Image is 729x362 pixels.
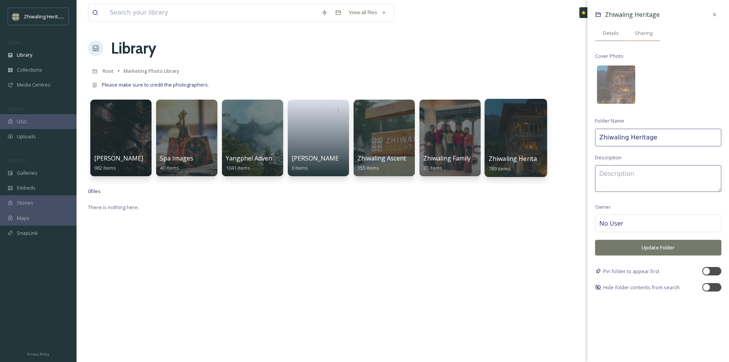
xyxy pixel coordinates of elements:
span: Uploads [17,133,36,140]
span: SnapLink [17,229,38,237]
a: Marketing Photo Library [124,66,179,75]
span: Marketing Photo Library [124,67,179,74]
input: Name [595,129,721,146]
span: 40 items [160,164,179,171]
span: MEDIA [8,39,21,45]
span: 33 items [423,164,442,171]
span: 1041 items [226,164,250,171]
a: Library [111,37,156,60]
span: Maps [17,215,29,222]
span: Description [595,154,621,161]
a: [PERSON_NAME] and Zhiwaling Memories0 items [292,155,413,171]
span: Folder Name [595,117,624,124]
span: 0 items [292,164,308,171]
span: 0 file s [88,188,101,195]
img: 5185ee52-bef5-47b7-ad55-95000b6cd90f.jpg [597,66,635,104]
span: There is nothing here. [88,204,139,211]
span: Yangphel Adventure Travel [226,154,304,162]
a: Privacy Policy [27,349,49,358]
span: Media Centres [17,81,51,88]
span: COLLECT [8,106,24,112]
span: 982 items [94,164,116,171]
span: [PERSON_NAME] and Zhiwaling Memories [292,154,413,162]
a: Root [103,66,114,75]
input: Search your library [106,4,318,21]
span: Zhiwaling Ascent [357,154,406,162]
a: Zhiwaling Heritage789 items [489,155,545,172]
span: Stories [17,199,33,206]
span: 155 items [357,164,379,171]
span: Privacy Policy [27,352,49,357]
a: Zhiwaling Family33 items [423,155,471,171]
a: What's New [579,7,618,18]
a: Zhiwaling Ascent155 items [357,155,406,171]
span: Embeds [17,184,36,192]
a: Spa Images40 items [160,155,193,171]
span: Zhiwaling Family [423,154,471,162]
span: Galleries [17,169,38,177]
span: WIDGETS [8,157,25,163]
span: Zhiwaling Heritage [489,154,545,163]
a: [PERSON_NAME]982 items [94,155,143,171]
span: Please make sure to credit the photographers. [102,81,209,88]
span: 789 items [489,165,511,172]
span: Library [17,51,32,59]
span: UGC [17,118,27,125]
span: Spa Images [160,154,193,162]
span: Root [103,67,114,74]
span: Zhiwaling Heritage [24,13,66,20]
span: Collections [17,66,42,74]
a: View all files [345,5,390,20]
a: Yangphel Adventure Travel1041 items [226,155,304,171]
span: [PERSON_NAME] [94,154,143,162]
img: Screenshot%202025-04-29%20at%2011.05.50.png [12,13,20,20]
